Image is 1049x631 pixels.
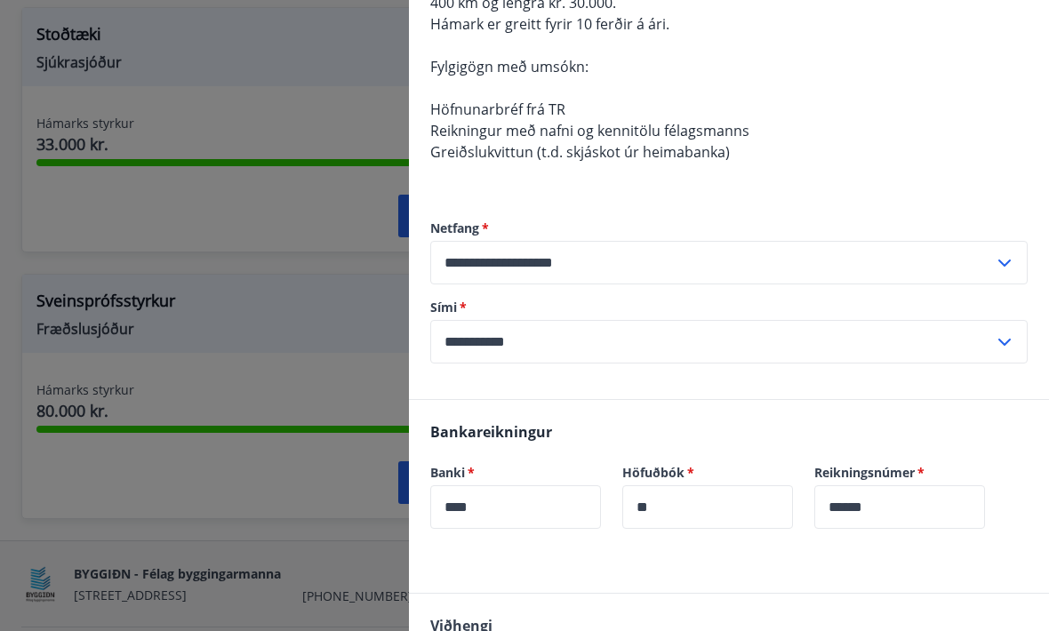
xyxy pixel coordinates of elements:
[430,100,565,119] span: Höfnunarbréf frá TR
[622,464,793,482] label: Höfuðbók
[430,220,1028,237] label: Netfang
[430,299,1028,316] label: Sími
[430,422,552,442] span: Bankareikningur
[430,14,669,34] span: Hámark er greitt fyrir 10 ferðir á ári.
[814,464,985,482] label: Reikningsnúmer
[430,464,601,482] label: Banki
[430,142,730,162] span: Greiðslukvittun (t.d. skjáskot úr heimabanka)
[430,121,749,140] span: Reikningur með nafni og kennitölu félagsmanns
[430,57,589,76] span: Fylgigögn með umsókn:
